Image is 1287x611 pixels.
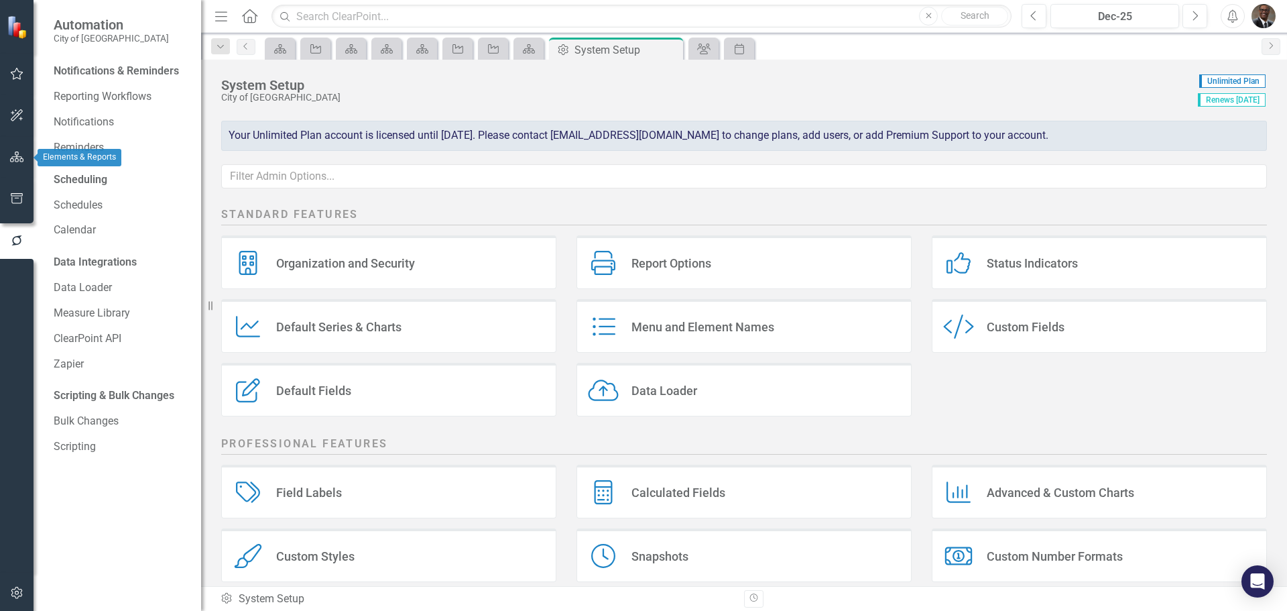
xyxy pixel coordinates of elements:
[221,93,1191,103] div: City of [GEOGRAPHIC_DATA]
[54,89,188,105] a: Reporting Workflows
[1050,4,1179,28] button: Dec-25
[54,357,188,372] a: Zapier
[276,256,415,271] div: Organization and Security
[1251,4,1276,28] img: Octavius Murphy
[987,485,1134,500] div: Advanced & Custom Charts
[54,17,169,33] span: Automation
[54,439,188,455] a: Scripting
[221,437,1267,455] h2: Professional Features
[54,64,179,79] div: Notifications & Reminders
[987,256,1078,271] div: Status Indicators
[631,256,711,271] div: Report Options
[54,198,188,213] a: Schedules
[54,140,188,156] a: Reminders
[631,549,688,564] div: Snapshots
[38,149,121,166] div: Elements & Reports
[276,383,351,398] div: Default Fields
[941,7,1008,25] button: Search
[54,223,188,238] a: Calendar
[631,319,774,335] div: Menu and Element Names
[54,255,137,270] div: Data Integrations
[221,121,1267,151] div: Your Unlimited Plan account is licensed until [DATE]. Please contact [EMAIL_ADDRESS][DOMAIN_NAME]...
[987,549,1123,564] div: Custom Number Formats
[221,78,1191,93] div: System Setup
[54,280,188,296] a: Data Loader
[54,331,188,347] a: ClearPoint API
[54,33,169,44] small: City of [GEOGRAPHIC_DATA]
[1055,9,1174,25] div: Dec-25
[54,414,188,429] a: Bulk Changes
[961,10,989,21] span: Search
[220,592,734,607] div: System Setup
[631,485,725,500] div: Calculated Fields
[54,306,188,321] a: Measure Library
[54,388,174,404] div: Scripting & Bulk Changes
[54,172,107,188] div: Scheduling
[276,549,355,564] div: Custom Styles
[1198,93,1266,107] span: Renews [DATE]
[1199,74,1266,88] span: Unlimited Plan
[7,15,30,39] img: ClearPoint Strategy
[276,319,402,335] div: Default Series & Charts
[574,42,680,58] div: System Setup
[221,207,1267,225] h2: Standard Features
[631,383,697,398] div: Data Loader
[221,164,1267,189] input: Filter Admin Options...
[987,319,1064,335] div: Custom Fields
[271,5,1012,28] input: Search ClearPoint...
[54,115,188,130] a: Notifications
[1241,565,1274,598] div: Open Intercom Messenger
[276,485,342,500] div: Field Labels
